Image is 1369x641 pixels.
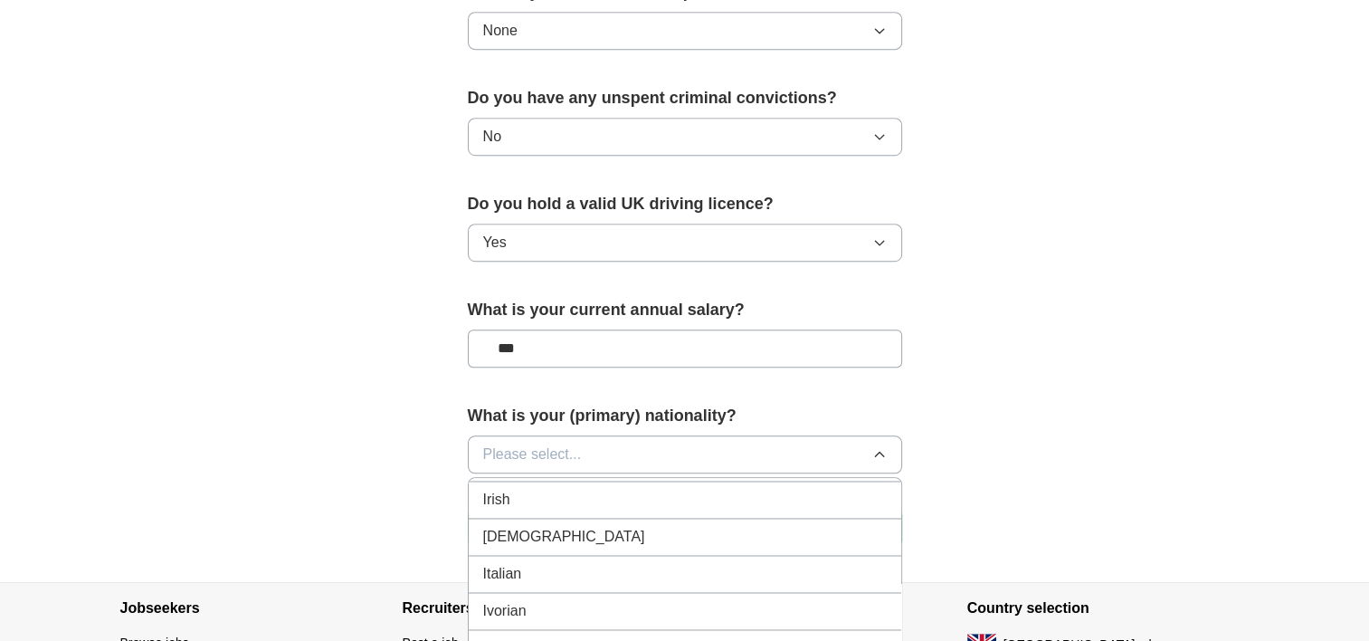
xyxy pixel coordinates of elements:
span: Ivorian [483,600,527,622]
button: Yes [468,224,902,262]
button: None [468,12,902,50]
label: What is your current annual salary? [468,298,902,322]
button: No [468,118,902,156]
label: Do you hold a valid UK driving licence? [468,192,902,216]
span: [DEMOGRAPHIC_DATA] [483,526,645,548]
span: None [483,20,518,42]
label: What is your (primary) nationality? [468,404,902,428]
span: Please select... [483,444,582,465]
label: Do you have any unspent criminal convictions? [468,86,902,110]
button: Please select... [468,435,902,474]
span: Irish [483,489,510,511]
h4: Country selection [967,583,1250,634]
span: Italian [483,563,522,585]
span: No [483,126,501,148]
span: Yes [483,232,507,254]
